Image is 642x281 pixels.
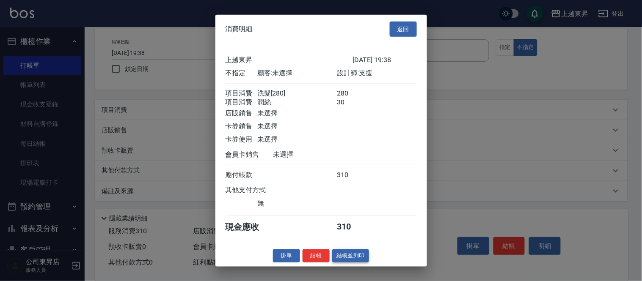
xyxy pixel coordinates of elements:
div: 設計師: 支援 [337,69,416,78]
div: 未選擇 [257,135,337,144]
div: 310 [337,221,369,233]
div: 30 [337,98,369,107]
div: 無 [257,199,337,208]
button: 返回 [390,21,417,37]
div: 未選擇 [273,150,353,159]
button: 結帳並列印 [332,249,369,262]
div: 店販銷售 [226,109,257,118]
div: 會員卡銷售 [226,150,273,159]
div: 未選擇 [257,109,337,118]
div: 不指定 [226,69,257,78]
div: 項目消費 [226,98,257,107]
div: 潤絲 [257,98,337,107]
div: 其他支付方式 [226,186,289,195]
button: 結帳 [303,249,330,262]
div: 280 [337,89,369,98]
div: 顧客: 未選擇 [257,69,337,78]
div: 上越東昇 [226,56,353,65]
div: 洗髮[280] [257,89,337,98]
div: 310 [337,171,369,180]
span: 消費明細 [226,25,253,33]
div: [DATE] 19:38 [353,56,417,65]
div: 現金應收 [226,221,273,233]
div: 未選擇 [257,122,337,131]
button: 掛單 [273,249,300,262]
div: 卡券使用 [226,135,257,144]
div: 項目消費 [226,89,257,98]
div: 卡券銷售 [226,122,257,131]
div: 應付帳款 [226,171,257,180]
